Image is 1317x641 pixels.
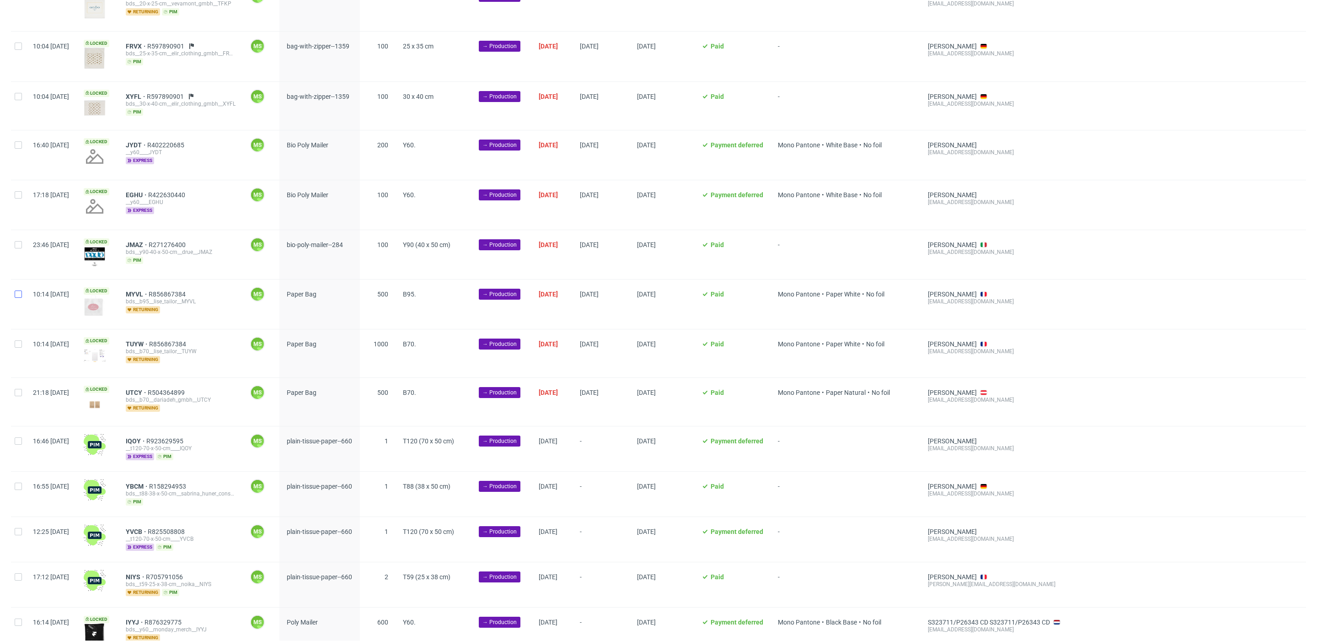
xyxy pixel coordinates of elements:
[580,93,599,100] span: [DATE]
[33,291,69,298] span: 10:14 [DATE]
[148,389,187,396] a: R504364899
[403,141,416,149] span: Y60.
[84,349,106,362] img: data
[84,616,109,623] span: Locked
[126,619,145,626] a: IYYJ
[126,241,149,248] a: JMAZ
[482,573,517,581] span: → Production
[580,437,622,460] span: -
[580,43,599,50] span: [DATE]
[33,93,69,100] span: 10:04 [DATE]
[580,573,622,596] span: -
[126,404,160,412] span: returning
[149,340,188,348] a: R856867384
[482,241,517,249] span: → Production
[149,291,187,298] a: R856867384
[126,445,236,452] div: __t120-70-x-50-cm____IQOY
[287,528,352,535] span: plain-tissue-paper--660
[287,340,316,348] span: Paper Bag
[146,437,185,445] span: R923629595
[84,524,106,546] img: wHgJFi1I6lmhQAAAABJRU5ErkJggg==
[482,388,517,397] span: → Production
[637,291,656,298] span: [DATE]
[872,389,890,396] span: No foil
[539,340,558,348] span: [DATE]
[711,528,763,535] span: Payment deferred
[84,287,109,295] span: Locked
[637,241,656,248] span: [DATE]
[928,490,1097,497] div: [EMAIL_ADDRESS][DOMAIN_NAME]
[84,138,109,145] span: Locked
[928,573,977,581] a: [PERSON_NAME]
[403,241,450,248] span: Y90 (40 x 50 cm)
[539,191,558,199] span: [DATE]
[539,389,558,396] span: [DATE]
[385,573,388,581] span: 2
[126,141,147,149] span: JYDT
[251,139,264,151] figcaption: MS
[126,43,147,50] a: FRVX
[403,291,416,298] span: B95.
[482,290,517,298] span: → Production
[482,141,517,149] span: → Production
[287,43,349,50] span: bag-with-zipper--1359
[126,298,236,305] div: bds__b95__lise_tailor__MYVL
[482,618,517,626] span: → Production
[403,573,450,581] span: T59 (25 x 38 cm)
[377,291,388,298] span: 500
[126,248,236,256] div: bds__y90-40-x-50-cm__drue__JMAZ
[928,535,1097,543] div: [EMAIL_ADDRESS][DOMAIN_NAME]
[826,291,860,298] span: Paper White
[126,589,160,596] span: returning
[287,291,316,298] span: Paper Bag
[820,340,826,348] span: •
[126,291,149,298] a: MYVL
[857,619,863,626] span: •
[126,626,236,633] div: bds__y60__monday_merch__IYYJ
[84,188,109,195] span: Locked
[148,528,187,535] span: R825508808
[482,191,517,199] span: → Production
[126,573,146,581] a: NIYS
[637,93,656,100] span: [DATE]
[33,43,69,50] span: 10:04 [DATE]
[84,434,106,456] img: wHgJFi1I6lmhQAAAABJRU5ErkJggg==
[928,340,977,348] a: [PERSON_NAME]
[33,483,69,490] span: 16:55 [DATE]
[126,340,149,348] a: TUYW
[539,291,558,298] span: [DATE]
[863,191,882,199] span: No foil
[126,483,149,490] a: YBCM
[778,141,820,149] span: Mono Pantone
[377,241,388,248] span: 100
[287,241,343,248] span: bio-poly-mailer--284
[377,389,388,396] span: 500
[149,241,187,248] span: R271276400
[126,498,143,506] span: pim
[126,490,236,497] div: bds__t88-38-x-50-cm__sabrina_huner_consultung__YBCM
[84,100,106,116] img: version_two_editor_design
[637,141,656,149] span: [DATE]
[403,483,450,490] span: T88 (38 x 50 cm)
[711,389,724,396] span: Paid
[251,40,264,53] figcaption: MS
[539,483,557,490] span: [DATE]
[84,397,106,411] img: data
[928,50,1097,57] div: [EMAIL_ADDRESS][DOMAIN_NAME]
[778,619,820,626] span: Mono Pantone
[539,573,557,581] span: [DATE]
[156,544,173,551] span: pim
[928,619,1050,626] a: S323711/P26343 CD S323711/P26343 CD
[928,348,1097,355] div: [EMAIL_ADDRESS][DOMAIN_NAME]
[126,58,143,65] span: pim
[147,141,186,149] a: R402220685
[148,191,187,199] a: R422630440
[482,42,517,50] span: → Production
[403,93,434,100] span: 30 x 40 cm
[287,191,328,199] span: Bio Poly Mailer
[482,437,517,445] span: → Production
